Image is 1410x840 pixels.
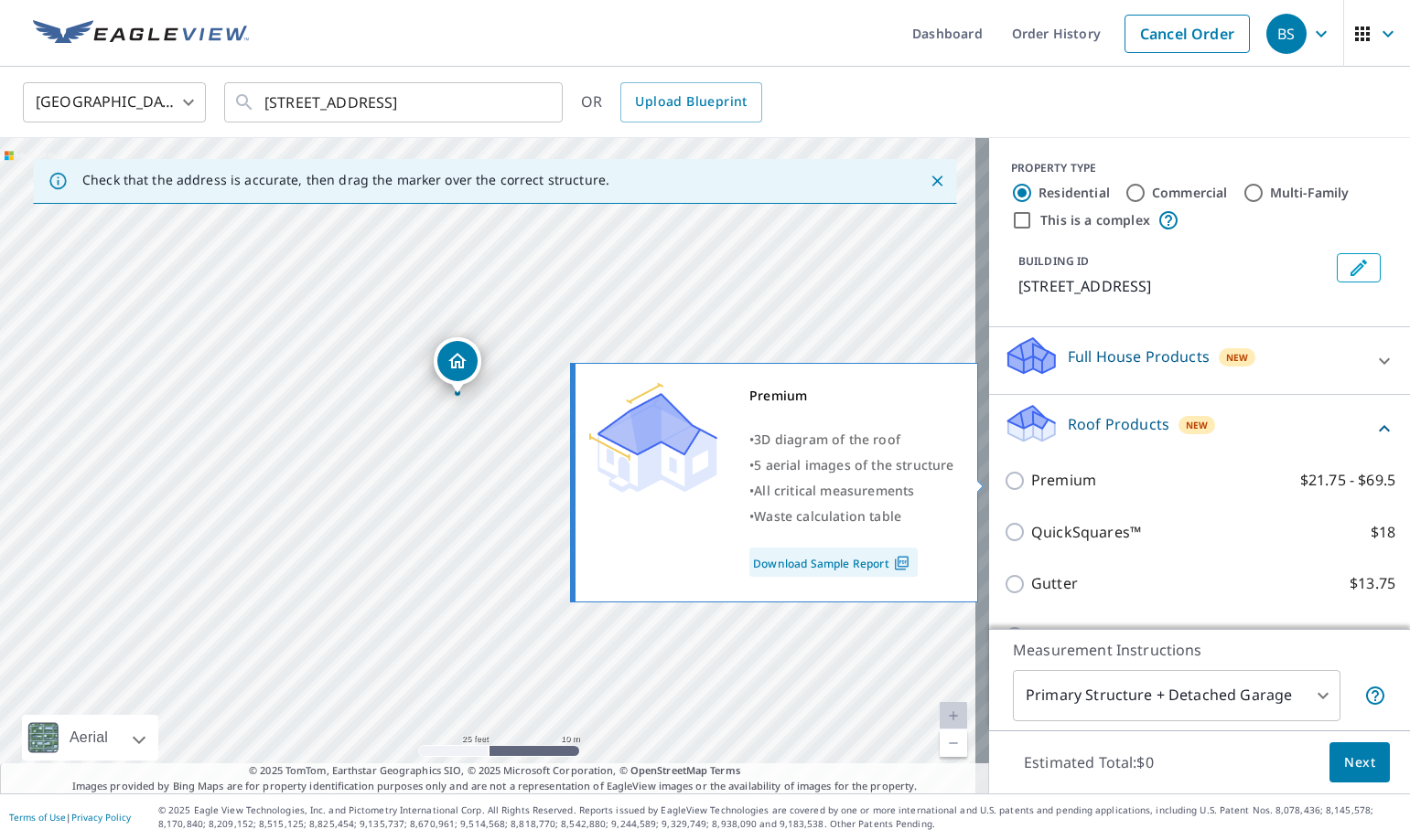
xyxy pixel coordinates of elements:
p: $18 [1371,521,1395,544]
img: EV Logo [33,20,249,48]
label: This is a complex [1040,211,1150,229]
div: • [749,427,954,452]
span: All critical measurements [754,482,914,499]
p: Estimated Total: $0 [1009,742,1168,782]
div: Primary Structure + Detached Garage [1013,670,1340,721]
p: Roof Products [1068,413,1169,435]
div: PROPERTY TYPE [1011,160,1388,176]
span: Upload Blueprint [635,90,747,113]
span: Your report will include the primary structure and a detached garage if one exists. [1364,685,1386,707]
div: Aerial [22,715,158,760]
div: Premium [749,383,954,409]
div: [GEOGRAPHIC_DATA] [23,77,206,128]
button: Next [1329,742,1390,783]
a: OpenStreetMap [630,763,707,777]
p: QuickSquares™ [1031,521,1141,544]
div: Roof ProductsNew [1004,402,1395,454]
span: 3D diagram of the roof [754,431,900,448]
div: • [749,478,954,504]
p: | [9,812,131,823]
p: $21.75 - $69.5 [1300,469,1395,492]
a: Privacy Policy [71,811,131,824]
span: Waste calculation table [754,507,901,525]
p: $18 [1371,624,1395,647]
a: Terms of Use [9,811,66,824]
a: Terms [710,763,740,777]
span: 5 aerial images of the structure [754,456,953,473]
p: Full House Products [1068,346,1210,367]
p: Premium [1031,469,1096,492]
p: $13.75 [1350,572,1395,595]
a: Download Sample Report [749,548,918,577]
button: Close [925,169,949,193]
a: Current Level 20, Zoom Out [940,729,967,757]
p: BUILDING ID [1018,253,1089,269]
p: © 2025 Eagle View Technologies, Inc. and Pictometry International Corp. All Rights Reserved. Repo... [158,803,1401,831]
div: Full House ProductsNew [1004,335,1395,387]
a: Current Level 20, Zoom In Disabled [940,702,967,729]
label: Residential [1039,184,1110,202]
p: Bid Perfect™ [1031,624,1120,647]
img: Pdf Icon [889,555,914,571]
div: • [749,504,954,529]
a: Upload Blueprint [620,82,761,122]
div: • [749,452,954,478]
img: Premium [589,383,717,493]
button: Edit building 1 [1337,253,1381,282]
span: New [1226,350,1249,365]
div: OR [581,82,762,122]
div: Aerial [64,715,113,760]
p: Check that the address is accurate, then drag the marker over the correct structure. [82,172,609,188]
a: Cancel Order [1125,15,1250,53]
p: [STREET_ADDRESS] [1018,275,1329,297]
input: Search by address or latitude-longitude [264,77,525,128]
span: Next [1344,751,1375,774]
span: New [1186,418,1209,432]
label: Multi-Family [1270,184,1350,202]
div: Dropped pin, building 1, Residential property, 4605 N 18th St Tacoma, WA 98406 [434,337,481,394]
div: BS [1266,14,1307,54]
span: © 2025 TomTom, Earthstar Geographics SIO, © 2025 Microsoft Corporation, © [249,763,740,779]
label: Commercial [1152,184,1228,202]
p: Measurement Instructions [1013,639,1386,661]
p: Gutter [1031,572,1078,595]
